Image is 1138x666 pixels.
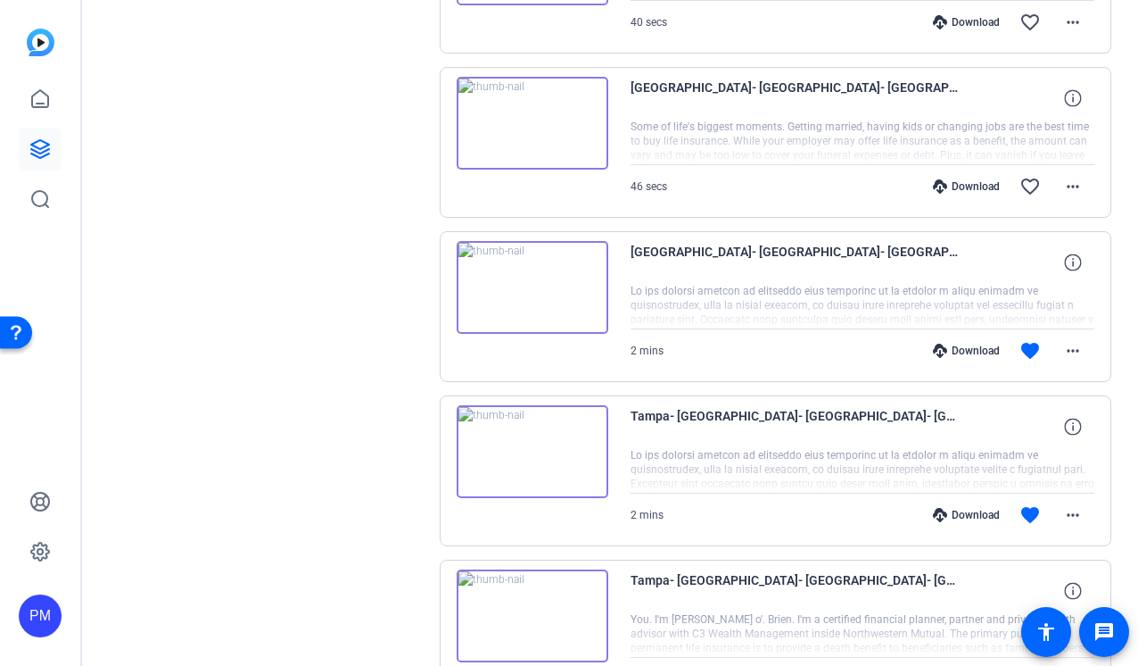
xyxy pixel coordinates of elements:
span: 2 mins [631,509,664,521]
mat-icon: more_horiz [1062,12,1084,33]
mat-icon: more_horiz [1062,340,1084,362]
span: [GEOGRAPHIC_DATA]- [GEOGRAPHIC_DATA]- [GEOGRAPHIC_DATA]- [GEOGRAPHIC_DATA]- [GEOGRAPHIC_DATA]-[PE... [631,77,961,120]
span: 40 secs [631,16,667,29]
span: Tampa- [GEOGRAPHIC_DATA]- [GEOGRAPHIC_DATA]- [GEOGRAPHIC_DATA]- [GEOGRAPHIC_DATA]-[PERSON_NAME]-2... [631,405,961,448]
div: Download [924,344,1009,358]
img: blue-gradient.svg [27,29,54,56]
mat-icon: more_horiz [1062,176,1084,197]
mat-icon: favorite [1019,340,1041,362]
div: Download [924,508,1009,522]
div: Download [924,179,1009,194]
div: Download [924,15,1009,29]
mat-icon: message [1093,621,1115,643]
mat-icon: accessibility [1035,621,1057,643]
mat-icon: favorite_border [1019,12,1041,33]
span: Tampa- [GEOGRAPHIC_DATA]- [GEOGRAPHIC_DATA]- [GEOGRAPHIC_DATA]- [GEOGRAPHIC_DATA]-[PERSON_NAME]-2... [631,570,961,612]
img: thumb-nail [457,405,608,498]
span: 46 secs [631,180,667,193]
img: thumb-nail [457,241,608,334]
span: 2 mins [631,345,664,357]
mat-icon: favorite_border [1019,176,1041,197]
mat-icon: favorite [1019,504,1041,526]
img: thumb-nail [457,570,608,662]
span: [GEOGRAPHIC_DATA]- [GEOGRAPHIC_DATA]- [GEOGRAPHIC_DATA]- [GEOGRAPHIC_DATA]- [GEOGRAPHIC_DATA]-[PE... [631,241,961,284]
div: PM [19,595,62,637]
mat-icon: more_horiz [1062,504,1084,526]
img: thumb-nail [457,77,608,170]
